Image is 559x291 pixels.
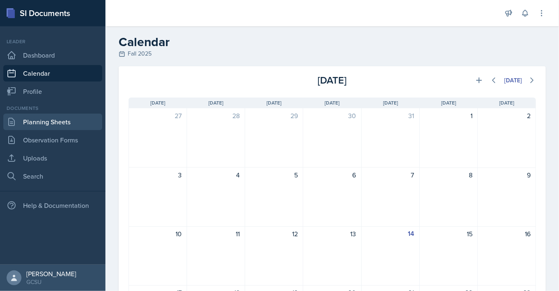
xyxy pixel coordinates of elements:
[499,99,514,107] span: [DATE]
[250,229,298,239] div: 12
[308,111,356,121] div: 30
[3,197,102,214] div: Help & Documentation
[3,132,102,148] a: Observation Forms
[134,229,182,239] div: 10
[425,170,472,180] div: 8
[425,111,472,121] div: 1
[483,111,531,121] div: 2
[308,229,356,239] div: 13
[3,150,102,166] a: Uploads
[3,83,102,100] a: Profile
[308,170,356,180] div: 6
[325,99,339,107] span: [DATE]
[3,105,102,112] div: Documents
[499,73,528,87] button: [DATE]
[192,111,240,121] div: 28
[208,99,223,107] span: [DATE]
[267,99,281,107] span: [DATE]
[3,114,102,130] a: Planning Sheets
[119,35,546,49] h2: Calendar
[441,99,456,107] span: [DATE]
[3,65,102,81] a: Calendar
[367,170,414,180] div: 7
[425,229,472,239] div: 15
[192,170,240,180] div: 4
[3,47,102,63] a: Dashboard
[483,170,531,180] div: 9
[3,38,102,45] div: Leader
[383,99,398,107] span: [DATE]
[26,270,76,278] div: [PERSON_NAME]
[134,111,182,121] div: 27
[192,229,240,239] div: 11
[250,170,298,180] div: 5
[3,168,102,184] a: Search
[264,73,400,88] div: [DATE]
[134,170,182,180] div: 3
[119,49,546,58] div: Fall 2025
[250,111,298,121] div: 29
[367,111,414,121] div: 31
[26,278,76,286] div: GCSU
[150,99,165,107] span: [DATE]
[367,229,414,239] div: 14
[504,77,522,84] div: [DATE]
[483,229,531,239] div: 16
